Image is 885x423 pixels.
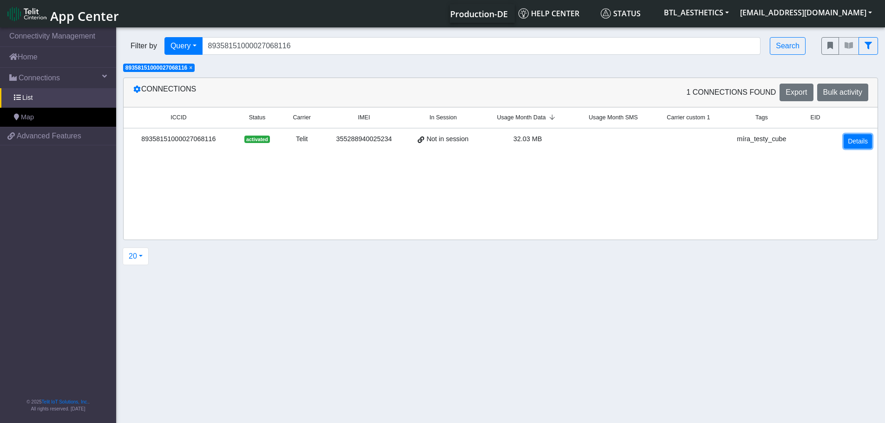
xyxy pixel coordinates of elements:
span: ICCID [170,113,186,122]
a: Telit IoT Solutions, Inc. [42,399,88,404]
span: Advanced Features [17,130,81,142]
span: List [22,93,33,103]
a: Status [597,4,658,23]
span: Bulk activity [823,88,862,96]
button: Query [164,37,203,55]
button: Close [189,65,192,71]
div: Telit [286,134,317,144]
span: Usage Month Data [497,113,546,122]
span: Carrier custom 1 [667,113,710,122]
span: Tags [755,113,768,122]
img: knowledge.svg [518,8,529,19]
span: In Session [429,113,457,122]
span: × [189,65,192,71]
span: EID [811,113,820,122]
a: Help center [515,4,597,23]
button: BTL_AESTHETICS [658,4,734,21]
a: App Center [7,4,118,24]
a: Your current platform instance [450,4,507,23]
button: Export [780,84,813,101]
div: míra_testy_cube [730,134,793,144]
button: Search [770,37,806,55]
input: Search... [202,37,761,55]
span: IMEI [358,113,370,122]
div: fitlers menu [821,37,878,55]
span: 89358151000027068116 [125,65,187,71]
span: App Center [50,7,119,25]
span: activated [244,136,270,143]
span: Connections [19,72,60,84]
img: logo-telit-cinterion-gw-new.png [7,7,46,21]
span: Map [21,112,34,123]
button: [EMAIL_ADDRESS][DOMAIN_NAME] [734,4,878,21]
span: 1 Connections found [686,87,776,98]
span: Production-DE [450,8,508,20]
span: Usage Month SMS [589,113,638,122]
span: 32.03 MB [513,135,542,143]
span: Status [249,113,266,122]
span: Not in session [426,134,468,144]
button: Bulk activity [817,84,868,101]
span: Filter by [123,40,164,52]
div: 355288940025234 [328,134,399,144]
span: Status [601,8,641,19]
span: Help center [518,8,579,19]
div: 89358151000027068116 [129,134,228,144]
button: 20 [123,247,149,265]
img: status.svg [601,8,611,19]
a: Details [844,134,872,149]
div: Connections [126,84,501,101]
span: Export [786,88,807,96]
span: Carrier [293,113,310,122]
